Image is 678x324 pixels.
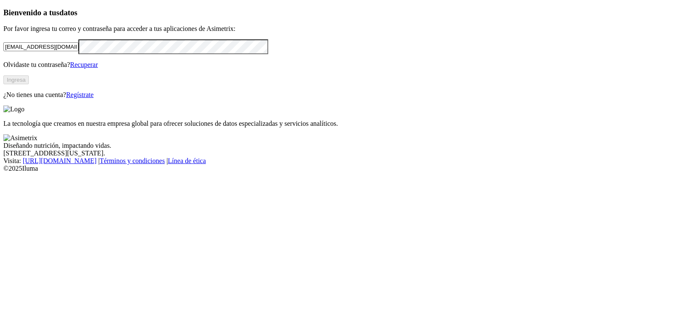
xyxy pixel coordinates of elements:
[3,42,78,51] input: Tu correo
[66,91,94,98] a: Regístrate
[59,8,78,17] span: datos
[23,157,97,164] a: [URL][DOMAIN_NAME]
[3,75,29,84] button: Ingresa
[168,157,206,164] a: Línea de ética
[3,8,675,17] h3: Bienvenido a tus
[3,25,675,33] p: Por favor ingresa tu correo y contraseña para acceder a tus aplicaciones de Asimetrix:
[3,105,25,113] img: Logo
[3,165,675,172] div: © 2025 Iluma
[3,61,675,69] p: Olvidaste tu contraseña?
[3,134,37,142] img: Asimetrix
[100,157,165,164] a: Términos y condiciones
[3,142,675,150] div: Diseñando nutrición, impactando vidas.
[3,120,675,127] p: La tecnología que creamos en nuestra empresa global para ofrecer soluciones de datos especializad...
[3,157,675,165] div: Visita : | |
[3,91,675,99] p: ¿No tienes una cuenta?
[70,61,98,68] a: Recuperar
[3,150,675,157] div: [STREET_ADDRESS][US_STATE].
